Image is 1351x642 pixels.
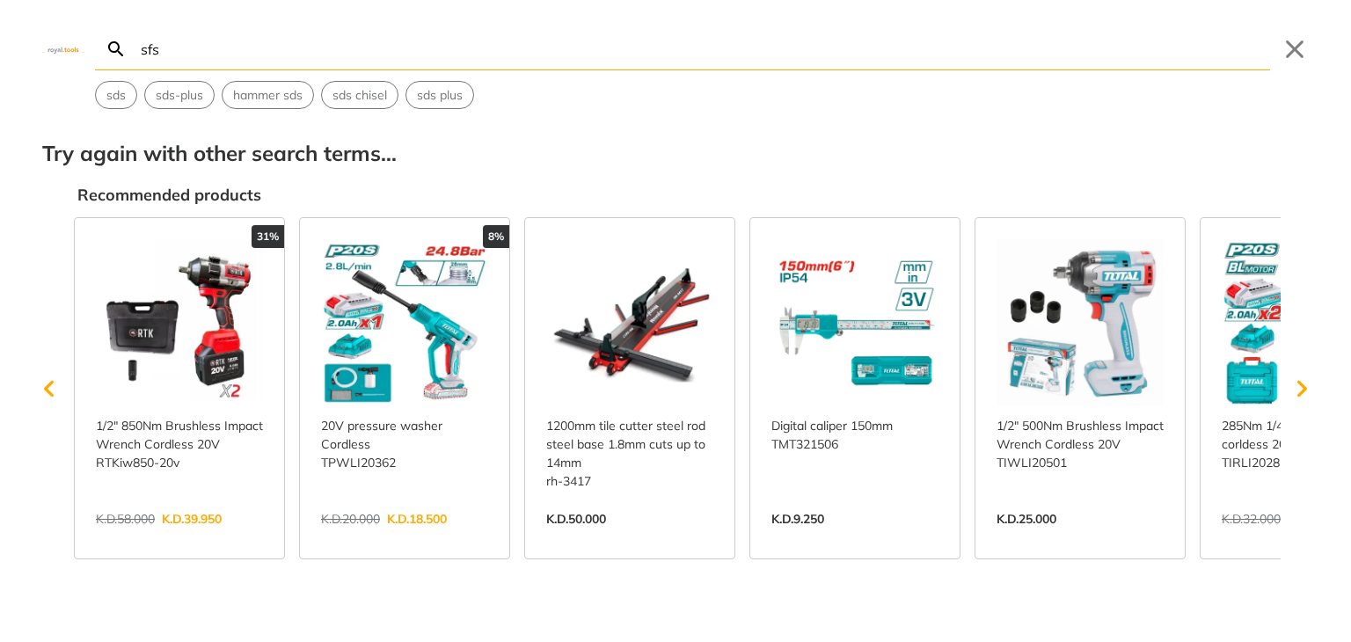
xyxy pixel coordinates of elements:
[156,86,203,105] span: sds-plus
[483,225,509,248] div: 8%
[32,371,67,406] svg: Scroll left
[77,183,1309,207] div: Recommended products
[417,86,463,105] span: sds plus
[222,81,314,109] div: Suggestion: hammer sds
[322,82,398,108] button: Select suggestion: sds chisel
[405,81,474,109] div: Suggestion: sds plus
[321,81,398,109] div: Suggestion: sds chisel
[96,82,136,108] button: Select suggestion: sds
[42,45,84,53] img: Close
[42,137,1309,169] div: Try again with other search terms…
[1284,371,1319,406] svg: Scroll right
[332,86,387,105] span: sds chisel
[406,82,473,108] button: Select suggestion: sds plus
[252,225,284,248] div: 31%
[223,82,313,108] button: Select suggestion: hammer sds
[233,86,303,105] span: hammer sds
[144,81,215,109] div: Suggestion: sds-plus
[106,39,127,60] svg: Search
[145,82,214,108] button: Select suggestion: sds-plus
[95,81,137,109] div: Suggestion: sds
[137,28,1270,69] input: Search…
[106,86,126,105] span: sds
[1281,35,1309,63] button: Close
